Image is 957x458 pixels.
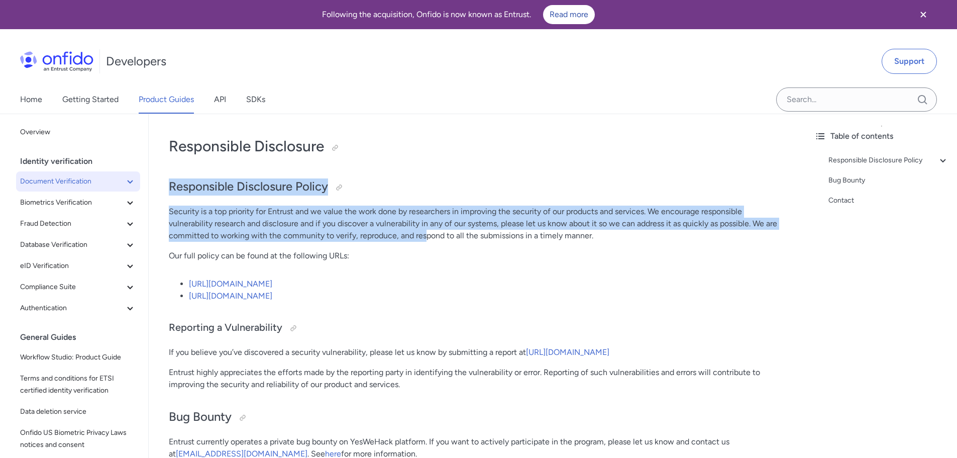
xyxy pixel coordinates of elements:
[20,427,136,451] span: Onfido US Biometric Privacy Laws notices and consent
[828,195,949,207] a: Contact
[543,5,595,24] a: Read more
[20,327,144,347] div: General Guides
[20,239,124,251] span: Database Verification
[12,5,905,24] div: Following the acquisition, Onfido is now known as Entrust.
[16,423,140,455] a: Onfido US Biometric Privacy Laws notices and consent
[882,49,937,74] a: Support
[16,214,140,234] button: Fraud Detection
[214,85,226,114] a: API
[106,53,166,69] h1: Developers
[828,154,949,166] a: Responsible Disclosure Policy
[16,193,140,213] button: Biometrics Verification
[20,218,124,230] span: Fraud Detection
[20,373,136,397] span: Terms and conditions for ETSI certified identity verification
[905,2,942,27] button: Close banner
[20,126,136,138] span: Overview
[16,122,140,142] a: Overview
[169,367,786,391] p: Entrust highly appreciates the efforts made by the reporting party in identifying the vulnerabili...
[526,347,609,357] a: [URL][DOMAIN_NAME]
[189,279,272,289] a: [URL][DOMAIN_NAME]
[917,9,929,21] svg: Close banner
[169,136,786,156] h1: Responsible Disclosure
[62,85,119,114] a: Getting Started
[169,206,786,242] p: Security is a top priority for Entrust and we value the work done by researchers in improving the...
[16,256,140,276] button: eID Verification
[16,402,140,422] a: Data deletion service
[16,369,140,401] a: Terms and conditions for ETSI certified identity verification
[20,85,42,114] a: Home
[169,346,786,358] p: If you believe you’ve discovered a security vulnerability, please let us know by submitting a rep...
[20,281,124,293] span: Compliance Suite
[20,260,124,272] span: eID Verification
[20,151,144,171] div: Identity verification
[189,291,272,301] a: [URL][DOMAIN_NAME]
[20,406,136,418] span: Data deletion service
[16,298,140,318] button: Authentication
[16,347,140,368] a: Workflow Studio: Product Guide
[776,87,937,112] input: Onfido search input field
[139,85,194,114] a: Product Guides
[169,320,786,336] h3: Reporting a Vulnerability
[20,302,124,314] span: Authentication
[20,51,93,71] img: Onfido Logo
[814,130,949,142] div: Table of contents
[828,174,949,187] a: Bug Bounty
[169,250,786,262] p: Our full policy can be found at the following URLs:
[20,175,124,188] span: Document Verification
[246,85,265,114] a: SDKs
[16,171,140,192] button: Document Verification
[169,178,786,196] h2: Responsible Disclosure Policy
[20,197,124,209] span: Biometrics Verification
[16,277,140,297] button: Compliance Suite
[16,235,140,255] button: Database Verification
[20,351,136,363] span: Workflow Studio: Product Guide
[169,409,786,426] h2: Bug Bounty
